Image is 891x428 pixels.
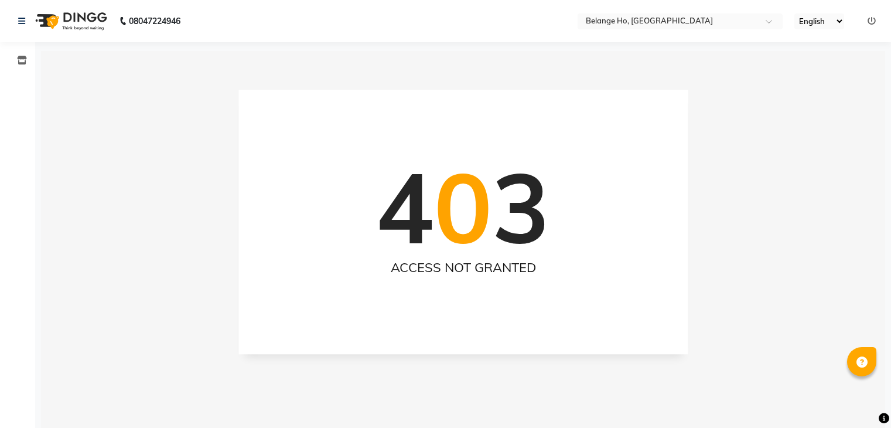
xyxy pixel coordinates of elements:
img: logo [30,5,110,38]
b: 08047224946 [129,5,180,38]
h2: ACCESS NOT GRANTED [262,260,664,275]
span: 0 [434,146,492,267]
h1: 4 3 [376,149,550,265]
iframe: chat widget [842,381,879,416]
